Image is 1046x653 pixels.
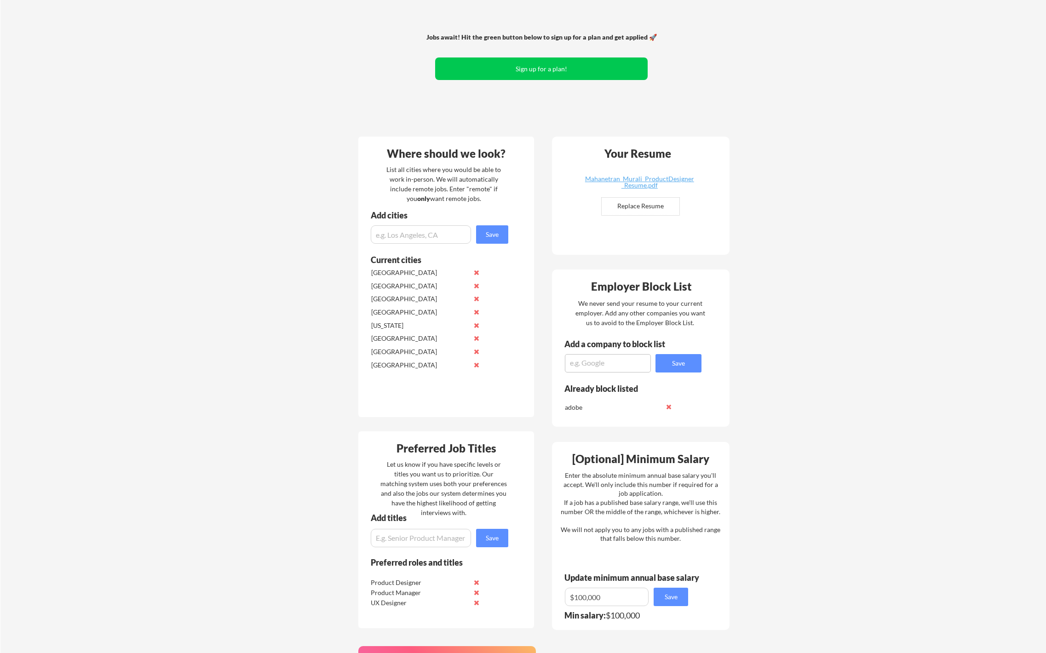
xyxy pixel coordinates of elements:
div: Let us know if you have specific levels or titles you want us to prioritize. Our matching system ... [380,459,507,517]
div: [US_STATE] [371,321,468,330]
div: Employer Block List [556,281,727,292]
div: [Optional] Minimum Salary [555,453,726,464]
div: Already block listed [564,384,689,393]
button: Save [476,529,508,547]
div: Mahanetran_Murali_ProductDesigner_Resume.pdf [585,176,694,189]
div: Add a company to block list [564,340,679,348]
div: Product Designer [371,578,468,587]
div: [GEOGRAPHIC_DATA] [371,361,468,370]
div: $100,000 [564,611,694,619]
div: Add cities [371,211,511,219]
div: Where should we look? [361,148,532,159]
div: [GEOGRAPHIC_DATA] [371,347,468,356]
input: e.g. Los Angeles, CA [371,225,471,244]
div: Your Resume [592,148,683,159]
div: Product Manager [371,588,468,597]
div: List all cities where you would be able to work in-person. We will automatically include remote j... [380,165,507,203]
div: [GEOGRAPHIC_DATA] [371,294,468,304]
div: Jobs await! Hit the green button below to sign up for a plan and get applied 🚀 [424,33,659,42]
strong: Min salary: [564,610,606,620]
div: Update minimum annual base salary [564,573,702,582]
a: Mahanetran_Murali_ProductDesigner_Resume.pdf [585,176,694,190]
div: [GEOGRAPHIC_DATA] [371,308,468,317]
button: Save [654,588,688,606]
div: Add titles [371,514,500,522]
div: Preferred roles and titles [371,558,496,567]
button: Save [476,225,508,244]
div: adobe [565,403,662,412]
div: [GEOGRAPHIC_DATA] [371,281,468,291]
div: Preferred Job Titles [361,443,532,454]
div: [GEOGRAPHIC_DATA] [371,268,468,277]
div: We never send your resume to your current employer. Add any other companies you want us to avoid ... [575,298,706,327]
input: E.g. $100,000 [565,588,649,606]
input: E.g. Senior Product Manager [371,529,471,547]
div: Current cities [371,256,498,264]
button: Sign up for a plan! [435,57,648,80]
strong: only [417,195,430,202]
div: [GEOGRAPHIC_DATA] [371,334,468,343]
div: Enter the absolute minimum annual base salary you'll accept. We'll only include this number if re... [561,471,720,543]
button: Save [655,354,701,372]
div: UX Designer [371,598,468,607]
